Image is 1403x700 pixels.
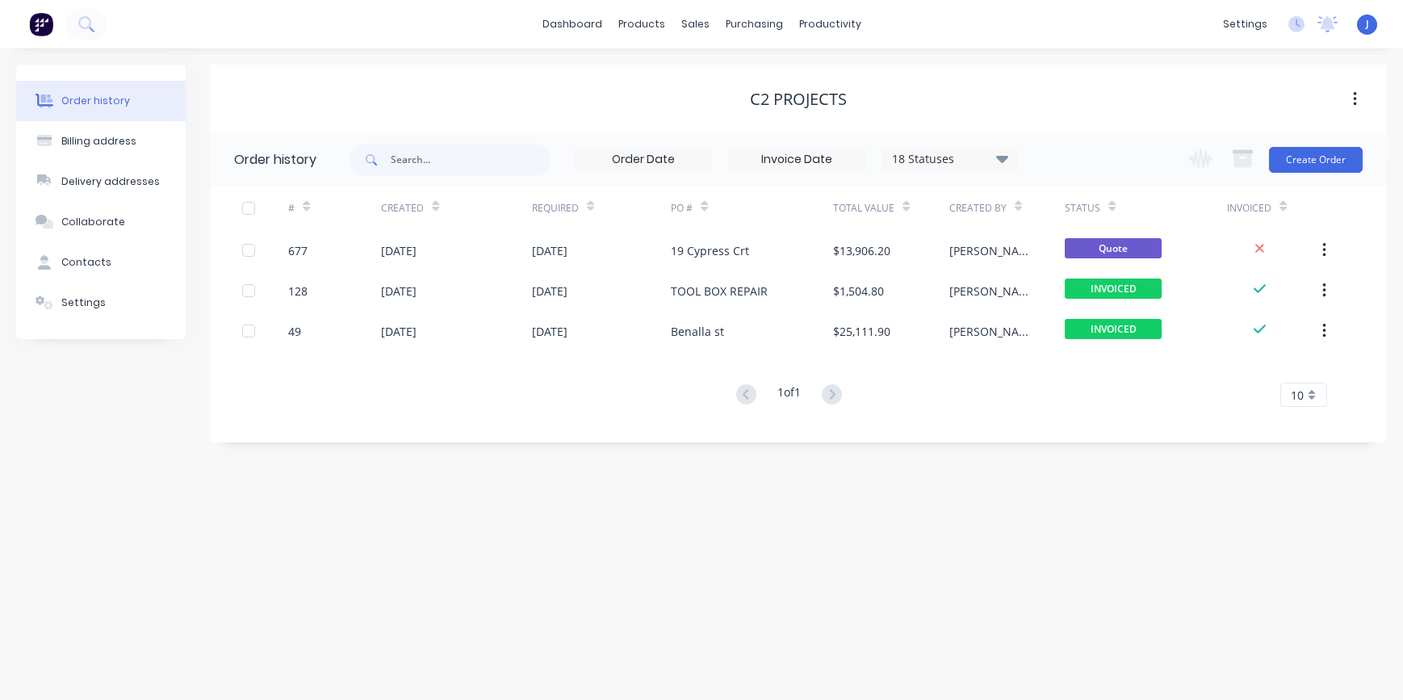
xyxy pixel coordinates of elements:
[949,283,1033,300] div: [PERSON_NAME]
[61,215,125,229] div: Collaborate
[61,94,130,108] div: Order history
[671,283,768,300] div: TOOL BOX REPAIR
[671,186,833,230] div: PO #
[1227,186,1320,230] div: Invoiced
[1227,201,1271,216] div: Invoiced
[949,201,1007,216] div: Created By
[532,323,567,340] div: [DATE]
[16,283,186,323] button: Settings
[288,283,308,300] div: 128
[610,12,673,36] div: products
[833,283,884,300] div: $1,504.80
[532,201,579,216] div: Required
[729,148,865,172] input: Invoice Date
[16,242,186,283] button: Contacts
[288,323,301,340] div: 49
[288,201,295,216] div: #
[1215,12,1275,36] div: settings
[1065,319,1162,339] span: INVOICED
[777,384,801,407] div: 1 of 1
[791,12,869,36] div: productivity
[61,296,106,310] div: Settings
[16,202,186,242] button: Collaborate
[673,12,718,36] div: sales
[234,150,316,170] div: Order history
[381,186,532,230] div: Created
[381,242,417,259] div: [DATE]
[671,201,693,216] div: PO #
[381,283,417,300] div: [DATE]
[29,12,53,36] img: Factory
[1065,279,1162,299] span: INVOICED
[61,255,111,270] div: Contacts
[949,186,1066,230] div: Created By
[1065,186,1227,230] div: Status
[532,283,567,300] div: [DATE]
[882,150,1018,168] div: 18 Statuses
[16,81,186,121] button: Order history
[576,148,711,172] input: Order Date
[949,242,1033,259] div: [PERSON_NAME]
[1065,238,1162,258] span: Quote
[288,242,308,259] div: 677
[833,242,890,259] div: $13,906.20
[532,242,567,259] div: [DATE]
[532,186,671,230] div: Required
[1291,387,1304,404] span: 10
[61,134,136,149] div: Billing address
[381,323,417,340] div: [DATE]
[534,12,610,36] a: dashboard
[61,174,160,189] div: Delivery addresses
[718,12,791,36] div: purchasing
[381,201,424,216] div: Created
[1366,17,1369,31] span: J
[671,323,724,340] div: Benalla st
[833,323,890,340] div: $25,111.90
[288,186,381,230] div: #
[833,201,894,216] div: Total Value
[833,186,949,230] div: Total Value
[1065,201,1100,216] div: Status
[16,161,186,202] button: Delivery addresses
[750,90,847,109] div: C2 Projects
[16,121,186,161] button: Billing address
[949,323,1033,340] div: [PERSON_NAME]
[1269,147,1363,173] button: Create Order
[671,242,749,259] div: 19 Cypress Crt
[391,144,551,176] input: Search...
